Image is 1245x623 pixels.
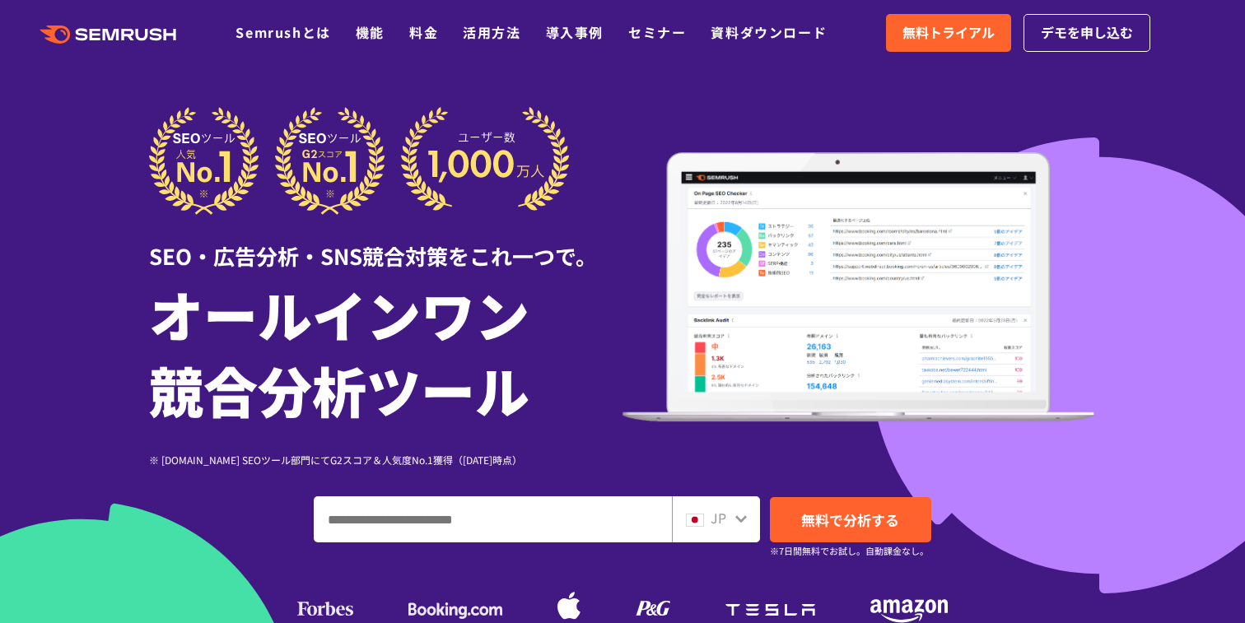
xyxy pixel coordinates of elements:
div: ※ [DOMAIN_NAME] SEOツール部門にてG2スコア＆人気度No.1獲得（[DATE]時点） [149,452,622,467]
a: 無料で分析する [770,497,931,542]
span: 無料トライアル [902,22,995,44]
span: JP [711,508,726,528]
h1: オールインワン 競合分析ツール [149,276,622,427]
a: 無料トライアル [886,14,1011,52]
div: SEO・広告分析・SNS競合対策をこれ一つで。 [149,215,622,272]
span: 無料で分析する [801,509,899,530]
a: 資料ダウンロード [711,22,827,42]
input: ドメイン、キーワードまたはURLを入力してください [315,497,671,542]
a: デモを申し込む [1024,14,1150,52]
a: 料金 [409,22,438,42]
span: デモを申し込む [1041,22,1133,44]
a: 導入事例 [546,22,604,42]
a: Semrushとは [235,22,330,42]
a: 活用方法 [463,22,520,42]
a: セミナー [628,22,686,42]
a: 機能 [356,22,385,42]
small: ※7日間無料でお試し。自動課金なし。 [770,543,929,559]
